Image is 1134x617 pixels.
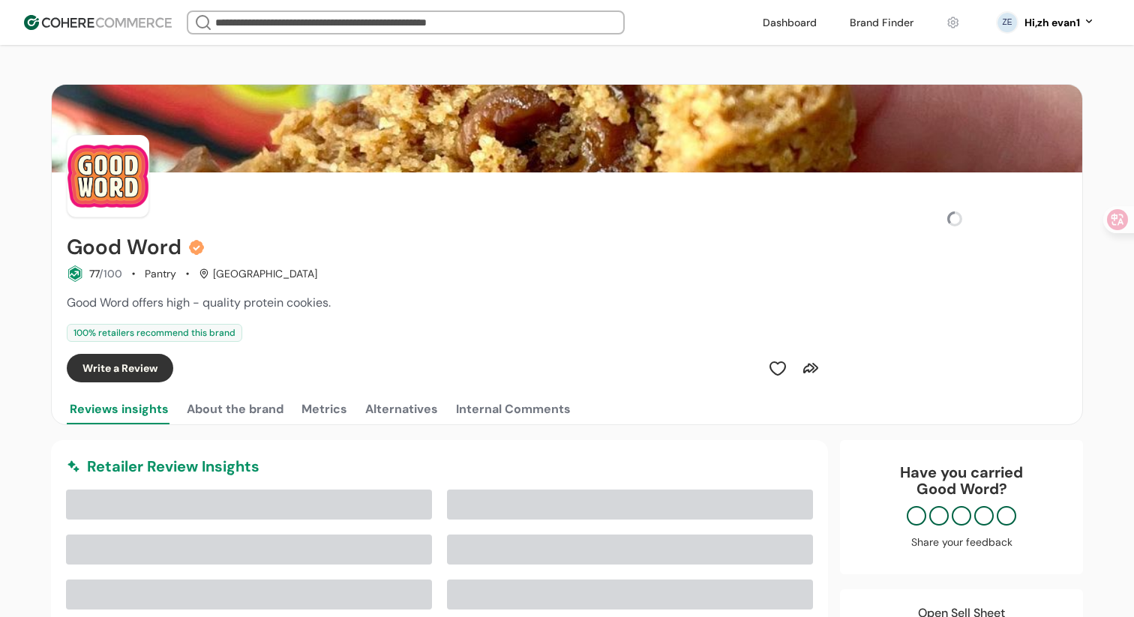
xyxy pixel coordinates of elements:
button: About the brand [184,394,286,424]
div: Internal Comments [456,400,571,418]
p: Good Word ? [855,481,1068,497]
img: Cohere Logo [24,15,172,30]
div: Pantry [145,266,176,282]
button: Alternatives [362,394,441,424]
div: Retailer Review Insights [66,455,813,478]
div: Have you carried [855,464,1068,497]
button: Metrics [298,394,350,424]
span: Good Word offers high - quality protein cookies. [67,295,331,310]
button: Reviews insights [67,394,172,424]
div: 100 % retailers recommend this brand [67,324,242,342]
button: Hi,zh evan1 [1024,15,1095,31]
span: /100 [99,267,122,280]
div: Share your feedback [855,535,1068,550]
span: 77 [89,267,99,280]
img: Brand Photo [67,135,149,217]
div: [GEOGRAPHIC_DATA] [199,266,317,282]
h2: Good Word [67,235,181,259]
img: Brand cover image [52,85,1082,172]
svg: 0 percent [996,11,1018,34]
button: Write a Review [67,354,173,382]
div: Hi, zh evan1 [1024,15,1080,31]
